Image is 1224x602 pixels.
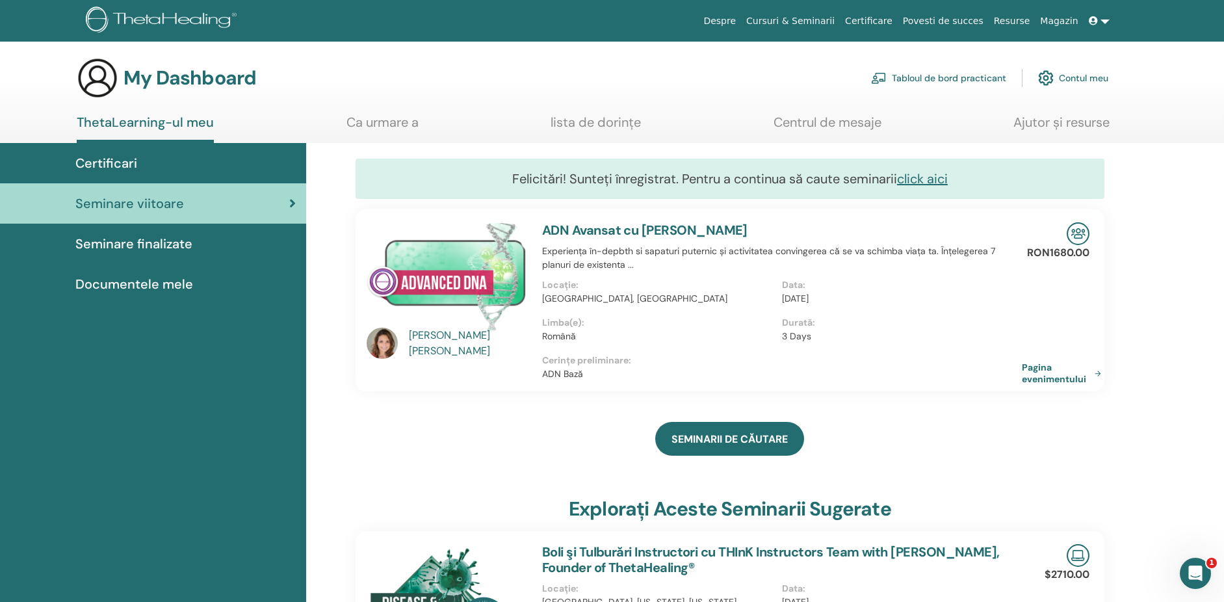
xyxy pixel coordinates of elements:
[774,114,881,140] a: Centrul de mesaje
[655,422,804,456] a: SEMINARII DE CĂUTARE
[897,170,948,187] a: click aici
[1027,245,1089,261] p: RON1680.00
[898,9,989,33] a: Povesti de succes
[698,9,741,33] a: Despre
[1038,64,1108,92] a: Contul meu
[542,222,748,239] a: ADN Avansat cu [PERSON_NAME]
[782,330,1014,343] p: 3 Days
[1013,114,1110,140] a: Ajutor și resurse
[1206,558,1217,568] span: 1
[569,497,891,521] h3: Explorați aceste seminarii sugerate
[75,153,137,173] span: Certificari
[77,57,118,99] img: generic-user-icon.jpg
[409,328,529,359] a: [PERSON_NAME] [PERSON_NAME]
[741,9,840,33] a: Cursuri & Seminarii
[367,328,398,359] img: default.jpg
[75,274,193,294] span: Documentele mele
[782,582,1014,595] p: Data :
[1045,567,1089,582] p: $2710.00
[542,316,774,330] p: Limba(e) :
[542,278,774,292] p: Locație :
[124,66,256,90] h3: My Dashboard
[542,367,1022,381] p: ADN Bază
[542,543,1000,576] a: Boli şi Tulburări Instructori cu THInK Instructors Team with [PERSON_NAME], Founder of ThetaHealing®
[542,354,1022,367] p: Cerințe preliminare :
[1067,544,1089,567] img: Live Online Seminar
[671,432,788,446] span: SEMINARII DE CĂUTARE
[782,316,1014,330] p: Durată :
[782,278,1014,292] p: Data :
[77,114,214,143] a: ThetaLearning-ul meu
[1038,67,1054,89] img: cog.svg
[542,330,774,343] p: Română
[1035,9,1083,33] a: Magazin
[871,72,887,84] img: chalkboard-teacher.svg
[542,244,1022,272] p: Experiența în-depbth si sapaturi puternic și activitatea convingerea că se va schimba viața ta. Î...
[989,9,1035,33] a: Resurse
[1067,222,1089,245] img: In-Person Seminar
[75,234,192,254] span: Seminare finalizate
[356,159,1104,199] div: Felicitări! Sunteți înregistrat. Pentru a continua să caute seminarii
[86,7,241,36] img: logo.png
[542,292,774,306] p: [GEOGRAPHIC_DATA], [GEOGRAPHIC_DATA]
[1022,361,1106,385] a: Pagina evenimentului
[75,194,184,213] span: Seminare viitoare
[367,222,527,332] img: ADN Avansat
[871,64,1006,92] a: Tabloul de bord practicant
[551,114,641,140] a: lista de dorințe
[1180,558,1211,589] iframe: Intercom live chat
[542,582,774,595] p: Locație :
[782,292,1014,306] p: [DATE]
[346,114,419,140] a: Ca urmare a
[840,9,898,33] a: Certificare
